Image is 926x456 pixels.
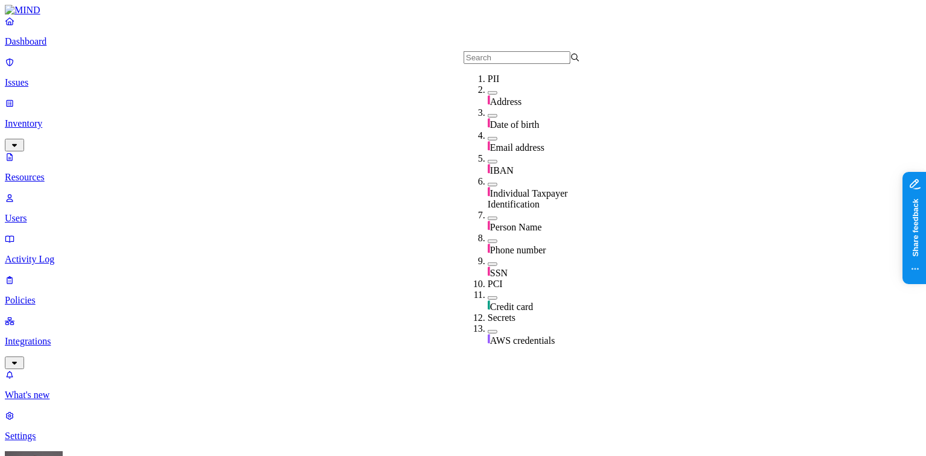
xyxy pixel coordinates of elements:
a: Settings [5,410,921,442]
p: Policies [5,295,921,306]
span: Address [490,97,521,107]
div: Secrets [488,312,604,323]
img: pii-line [488,141,490,151]
p: Users [5,213,921,224]
a: Issues [5,57,921,88]
img: MIND [5,5,40,16]
p: Issues [5,77,921,88]
a: Activity Log [5,233,921,265]
span: Person Name [490,222,542,232]
img: pci-line [488,300,490,310]
p: Dashboard [5,36,921,47]
p: Inventory [5,118,921,129]
p: Activity Log [5,254,921,265]
div: PCI [488,279,604,290]
img: secret-line [488,334,490,344]
span: Email address [490,142,544,153]
a: Users [5,192,921,224]
img: pii-line [488,244,490,253]
span: Individual Taxpayer Identification [488,188,568,209]
p: Settings [5,431,921,442]
span: Date of birth [490,119,540,130]
a: MIND [5,5,921,16]
span: SSN [490,268,508,278]
span: Credit card [490,302,534,312]
img: pii-line [488,95,490,105]
a: Inventory [5,98,921,150]
img: pii-line [488,267,490,276]
span: IBAN [490,165,514,176]
div: PII [488,74,604,84]
img: pii-line [488,164,490,174]
span: Phone number [490,245,546,255]
p: Resources [5,172,921,183]
input: Search [464,51,570,64]
a: Integrations [5,315,921,367]
p: What's new [5,390,921,401]
a: Policies [5,274,921,306]
a: What's new [5,369,921,401]
img: pii-line [488,221,490,230]
img: pii-line [488,118,490,128]
a: Resources [5,151,921,183]
img: pii-line [488,187,490,197]
p: Integrations [5,336,921,347]
a: Dashboard [5,16,921,47]
span: AWS credentials [490,335,555,346]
